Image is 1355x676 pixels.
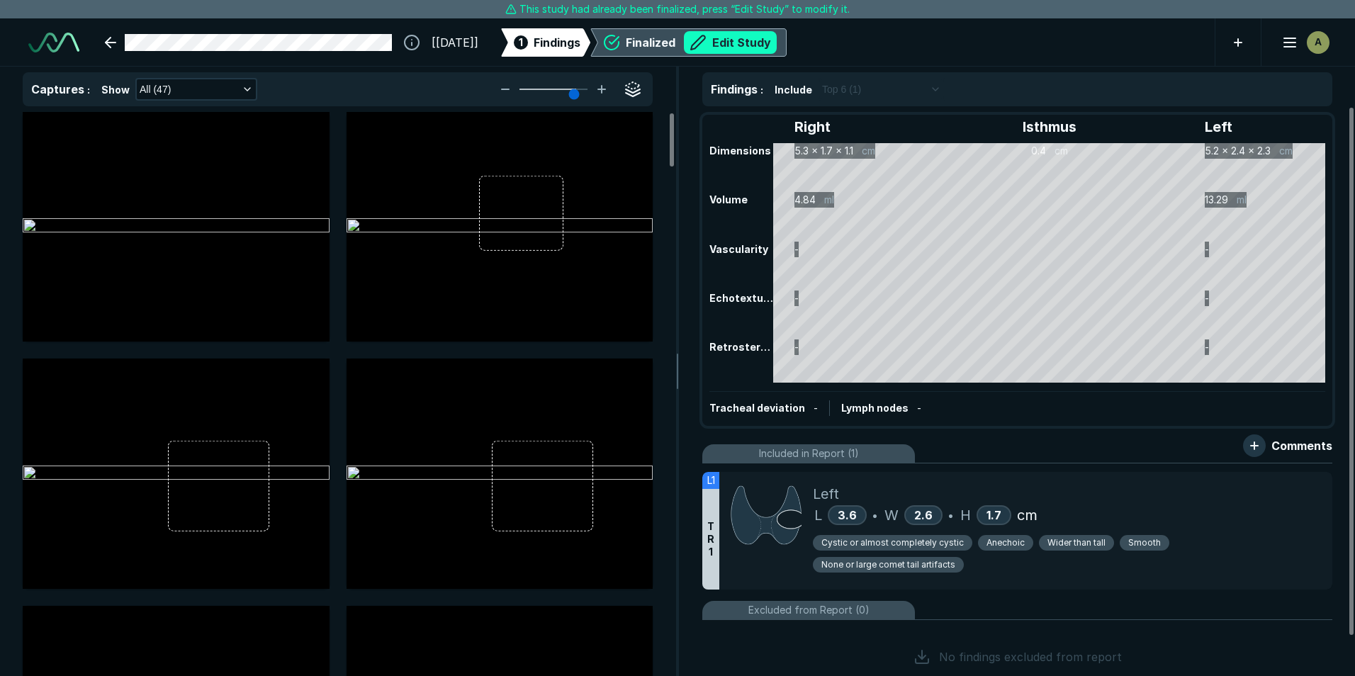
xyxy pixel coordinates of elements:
[948,507,953,524] span: •
[821,536,964,549] span: Cystic or almost completely cystic
[822,81,861,97] span: Top 6 (1)
[101,82,130,97] span: Show
[87,84,90,96] span: :
[501,28,590,57] div: 1Findings
[814,402,818,414] span: -
[519,35,523,50] span: 1
[760,84,763,96] span: :
[939,648,1122,665] span: No findings excluded from report
[986,536,1025,549] span: Anechoic
[1315,35,1322,50] span: A
[1273,28,1332,57] button: avatar-name
[711,82,758,96] span: Findings
[626,31,777,54] div: Finalized
[759,446,859,461] span: Included in Report (1)
[914,508,933,522] span: 2.6
[838,508,857,522] span: 3.6
[986,508,1001,522] span: 1.7
[731,483,802,546] img: xCXHdgAAAAZJREFUAwBxaEGS1Ea6IwAAAABJRU5ErkJggg==
[884,505,899,526] span: W
[813,483,839,505] span: Left
[1307,31,1329,54] div: avatar-name
[28,33,79,52] img: See-Mode Logo
[707,520,714,558] span: T R 1
[707,473,715,488] span: L1
[432,34,478,51] span: [[DATE]]
[872,507,877,524] span: •
[684,31,777,54] button: Edit Study
[23,466,330,483] img: e69400ab-dc50-48e7-9ded-3f092ddb9f59
[814,505,822,526] span: L
[1271,437,1332,454] span: Comments
[140,81,171,97] span: All (47)
[31,82,84,96] span: Captures
[347,466,653,483] img: 1102760a-9366-48f0-b91c-9e4afc7cfa0b
[709,402,805,414] span: Tracheal deviation
[841,402,909,414] span: Lymph nodes
[917,402,921,414] span: -
[821,558,955,571] span: None or large comet tail artifacts
[775,82,812,97] span: Include
[534,34,580,51] span: Findings
[1128,536,1161,549] span: Smooth
[1047,536,1106,549] span: Wider than tall
[702,472,1332,590] div: L1TR1LeftL3.6•W2.6•H1.7cmCystic or almost completely cysticAnechoicWider than tallSmoothNone or l...
[960,505,971,526] span: H
[590,28,787,57] div: FinalizedEdit Study
[519,1,850,17] span: This study had already been finalized, press “Edit Study” to modify it.
[1017,505,1038,526] span: cm
[23,27,85,58] a: See-Mode Logo
[23,218,330,235] img: 0e705839-5923-4203-a6de-12685b152ded
[347,218,653,235] img: 45533c8f-2a97-4492-a945-fbce938a5043
[748,602,870,618] span: Excluded from Report (0)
